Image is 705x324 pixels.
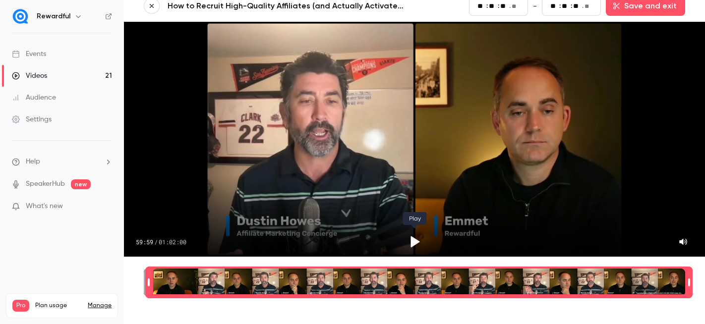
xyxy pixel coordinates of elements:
[509,1,511,11] span: .
[477,0,485,11] input: hours
[562,0,570,11] input: minutes
[403,230,426,254] button: Play
[498,1,499,11] span: :
[12,8,28,24] img: Rewardful
[489,0,497,11] input: minutes
[35,302,82,310] span: Plan usage
[585,1,592,12] input: milliseconds
[686,268,693,297] div: Time range seconds end time
[573,0,581,11] input: seconds
[673,232,693,252] button: Mute
[26,179,65,189] a: SpeakerHub
[88,302,112,310] a: Manage
[550,0,558,11] input: hours
[154,238,158,246] span: /
[145,268,152,297] div: Time range seconds start time
[159,238,186,246] span: 01:02:00
[26,157,40,167] span: Help
[12,157,112,167] li: help-dropdown-opener
[582,1,584,11] span: .
[12,71,47,81] div: Videos
[136,238,186,246] div: 59:59
[571,1,572,11] span: :
[37,11,70,21] h6: Rewardful
[559,1,561,11] span: :
[12,49,46,59] div: Events
[12,300,29,312] span: Pro
[486,1,488,11] span: :
[144,269,685,296] div: Time range selector
[12,93,56,103] div: Audience
[136,238,153,246] span: 59:59
[512,1,520,12] input: milliseconds
[100,202,112,211] iframe: Noticeable Trigger
[500,0,508,11] input: seconds
[71,179,91,189] span: new
[124,22,705,257] section: Video player
[12,114,52,124] div: Settings
[26,201,63,212] span: What's new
